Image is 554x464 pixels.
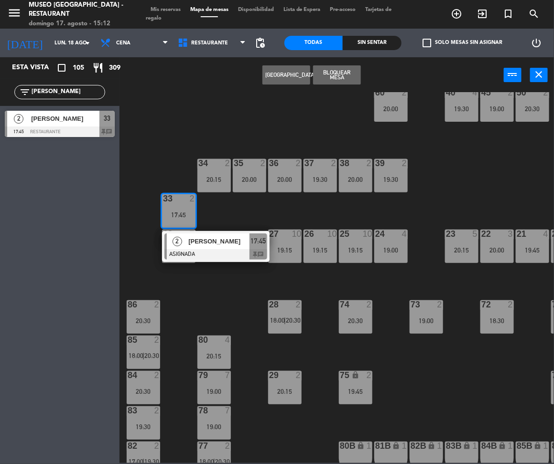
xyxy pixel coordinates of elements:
button: power_input [504,68,521,82]
div: 2 [437,300,443,309]
span: 105 [73,63,84,74]
span: 2 [173,237,182,246]
span: 18:00 [129,352,143,359]
div: 2 [402,159,408,168]
div: 21 [517,230,517,238]
div: 2 [367,159,372,168]
i: menu [7,6,22,20]
div: 19:30 [445,105,478,112]
div: 2 [296,300,302,309]
div: Museo [GEOGRAPHIC_DATA] - Restaurant [29,0,131,19]
div: 19:00 [480,105,514,112]
div: 19:45 [516,247,549,253]
label: Solo mesas sin asignar [423,39,502,47]
div: 2 [331,159,337,168]
div: 2 [154,336,160,344]
span: Disponibilidad [233,7,279,12]
div: 20:15 [268,388,302,395]
i: power_settings_new [531,37,542,49]
div: 17:45 [162,211,196,218]
div: 2 [508,88,514,97]
span: 20:30 [286,316,301,324]
div: 82B [411,442,411,450]
div: 1 [543,442,549,450]
div: 85B [517,442,517,450]
i: lock [533,442,542,450]
i: lock [351,371,359,379]
span: 33 [104,113,110,124]
span: 18:00 [270,316,285,324]
div: 20:00 [339,176,372,183]
i: lock [392,442,400,450]
div: 7 [225,371,231,380]
div: domingo 17. agosto - 15:12 [29,19,131,29]
div: 80 [198,336,199,344]
div: 2 [190,194,196,203]
i: arrow_drop_down [82,37,93,49]
i: power_input [507,69,519,80]
div: 20:30 [127,317,160,324]
div: 2 [367,300,372,309]
div: 1 [508,442,514,450]
i: filter_list [19,86,31,98]
i: turned_in_not [502,8,514,20]
div: 20:15 [197,353,231,359]
div: 73 [411,300,411,309]
i: lock [463,442,471,450]
div: 19:00 [374,247,408,253]
div: 50 [517,88,517,97]
div: 4 [402,230,408,238]
div: 20:15 [197,176,231,183]
div: 2 [225,442,231,450]
div: 20:30 [127,388,160,395]
span: Cena [116,40,130,46]
div: 2 [296,159,302,168]
i: lock [427,442,435,450]
div: 2 [296,371,302,380]
div: 26 [304,230,305,238]
span: [PERSON_NAME] [188,236,250,246]
button: menu [7,6,22,23]
div: 20:30 [516,105,549,112]
i: add_circle_outline [451,8,462,20]
span: Pre-acceso [326,7,361,12]
div: 5 [473,230,478,238]
div: 20:00 [233,176,266,183]
div: 2 [508,300,514,309]
div: 19:15 [268,247,302,253]
button: Bloquear Mesa [313,65,361,84]
div: 2 [402,88,408,97]
span: Restaurante [191,40,228,46]
div: 4 [543,230,549,238]
div: 1 [367,442,372,450]
div: 2 [543,88,549,97]
div: 2 [154,371,160,380]
span: 2 [14,114,23,124]
div: 78 [198,406,199,415]
div: 19:15 [339,247,372,253]
div: 19:45 [339,388,372,395]
i: lock [357,442,365,450]
span: 309 [109,63,120,74]
i: exit_to_app [477,8,488,20]
div: 20:00 [374,105,408,112]
div: 2 [154,442,160,450]
div: Todas [284,36,343,50]
div: 19:30 [374,176,408,183]
div: 79 [198,371,199,380]
div: 10 [292,230,302,238]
